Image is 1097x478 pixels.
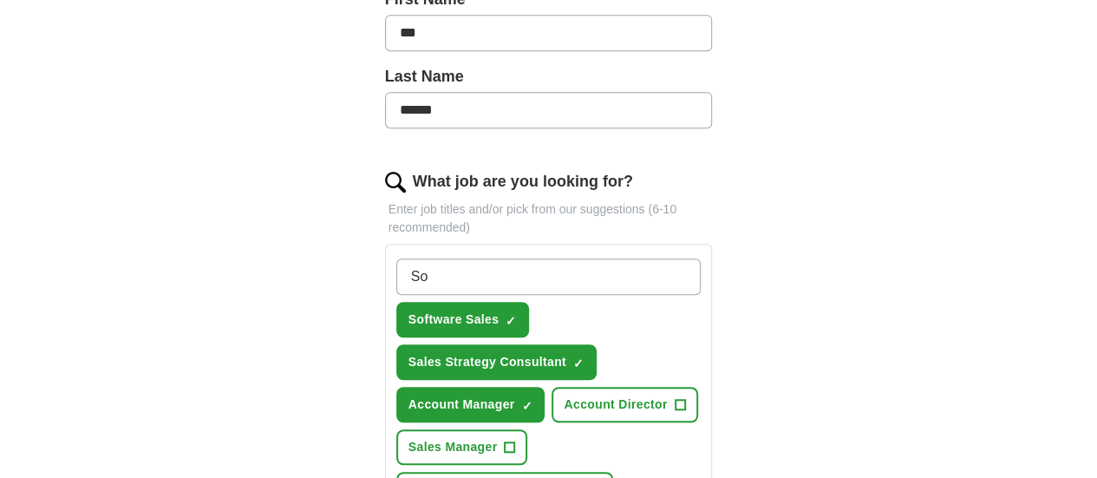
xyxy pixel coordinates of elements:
[408,438,498,456] span: Sales Manager
[396,429,528,465] button: Sales Manager
[385,172,406,193] img: search.png
[408,396,515,414] span: Account Manager
[564,396,667,414] span: Account Director
[385,65,713,88] label: Last Name
[408,353,566,371] span: Sales Strategy Consultant
[396,387,545,422] button: Account Manager✓
[396,302,530,337] button: Software Sales✓
[506,314,516,328] span: ✓
[413,170,633,193] label: What job are you looking for?
[385,200,713,237] p: Enter job titles and/or pick from our suggestions (6-10 recommended)
[573,357,584,370] span: ✓
[552,387,697,422] button: Account Director
[408,311,500,329] span: Software Sales
[396,344,597,380] button: Sales Strategy Consultant✓
[521,399,532,413] span: ✓
[396,259,702,295] input: Type a job title and press enter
